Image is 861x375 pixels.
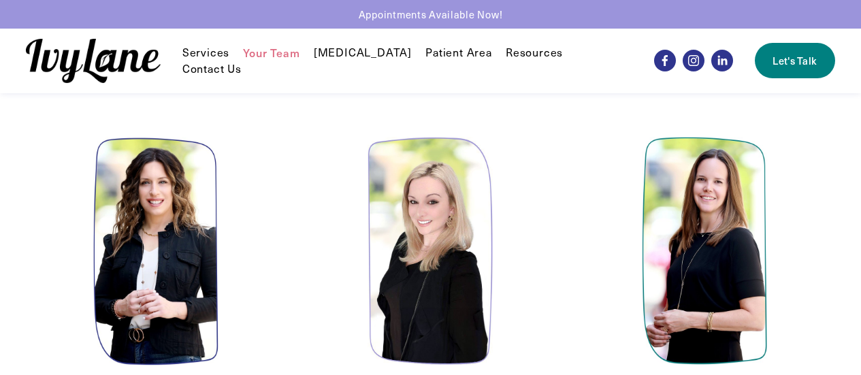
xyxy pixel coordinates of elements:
[642,137,768,365] img: Headshot of Jodi Kautz, LSW, EMDR, TYPE 73, LCSW. Jodi is a therapist at Ivy Lane Counseling.
[425,44,492,61] a: Patient Area
[654,50,676,71] a: Facebook
[683,50,704,71] a: Instagram
[368,137,493,365] img: Headshot of Jessica Wilkiel, LCPC, EMDR. Meghan is a therapist at Ivy Lane Counseling.
[182,44,229,61] a: folder dropdown
[755,43,835,78] a: Let's Talk
[182,46,229,60] span: Services
[314,44,412,61] a: [MEDICAL_DATA]
[26,39,161,83] img: Ivy Lane Counseling &mdash; Therapy that works for you
[93,137,219,365] img: Headshot of Wendy Pawelski, LCPC, CADC, EMDR, CCTP. Wendy is a founder oft Ivy Lane Counseling
[182,61,242,77] a: Contact Us
[506,46,563,60] span: Resources
[711,50,733,71] a: LinkedIn
[243,44,299,61] a: Your Team
[506,44,563,61] a: folder dropdown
